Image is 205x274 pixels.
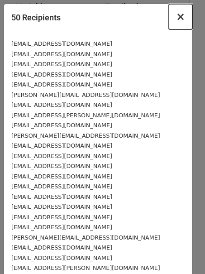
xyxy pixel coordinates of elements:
small: [EMAIL_ADDRESS][DOMAIN_NAME] [11,51,112,58]
iframe: Chat Widget [160,231,205,274]
small: [PERSON_NAME][EMAIL_ADDRESS][DOMAIN_NAME] [11,132,160,139]
small: [EMAIL_ADDRESS][DOMAIN_NAME] [11,81,112,88]
small: [EMAIL_ADDRESS][DOMAIN_NAME] [11,40,112,47]
small: [EMAIL_ADDRESS][DOMAIN_NAME] [11,71,112,78]
span: × [176,10,185,23]
small: [EMAIL_ADDRESS][DOMAIN_NAME] [11,122,112,129]
small: [EMAIL_ADDRESS][DOMAIN_NAME] [11,101,112,108]
small: [EMAIL_ADDRESS][DOMAIN_NAME] [11,142,112,149]
small: [EMAIL_ADDRESS][DOMAIN_NAME] [11,173,112,180]
small: [EMAIL_ADDRESS][DOMAIN_NAME] [11,203,112,210]
small: [EMAIL_ADDRESS][DOMAIN_NAME] [11,153,112,159]
button: Close [169,4,192,29]
small: [PERSON_NAME][EMAIL_ADDRESS][DOMAIN_NAME] [11,91,160,98]
small: [PERSON_NAME][EMAIL_ADDRESS][DOMAIN_NAME] [11,234,160,241]
small: [EMAIL_ADDRESS][DOMAIN_NAME] [11,224,112,231]
small: [EMAIL_ADDRESS][DOMAIN_NAME] [11,214,112,221]
small: [EMAIL_ADDRESS][PERSON_NAME][DOMAIN_NAME] [11,112,160,119]
small: [EMAIL_ADDRESS][DOMAIN_NAME] [11,183,112,190]
small: [EMAIL_ADDRESS][DOMAIN_NAME] [11,61,112,67]
small: [EMAIL_ADDRESS][DOMAIN_NAME] [11,163,112,169]
small: [EMAIL_ADDRESS][DOMAIN_NAME] [11,244,112,251]
h5: 50 Recipients [11,11,61,24]
small: [EMAIL_ADDRESS][DOMAIN_NAME] [11,193,112,200]
small: [EMAIL_ADDRESS][PERSON_NAME][DOMAIN_NAME] [11,264,160,271]
small: [EMAIL_ADDRESS][DOMAIN_NAME] [11,255,112,261]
